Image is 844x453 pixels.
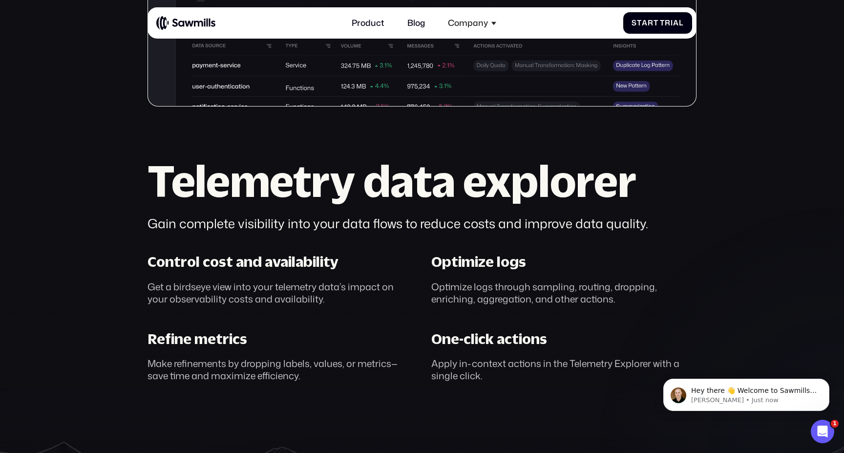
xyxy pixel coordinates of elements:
[148,330,247,348] div: Refine metrics
[442,12,503,35] div: Company
[679,19,684,27] span: l
[448,18,488,28] div: Company
[673,19,679,27] span: a
[671,19,673,27] span: i
[811,420,834,443] iframe: Intercom live chat
[654,19,658,27] span: t
[148,357,412,382] div: Make refinements by dropping labels, values, or metrics— save time and maximize efficiency.
[660,19,665,27] span: T
[345,12,390,35] a: Product
[632,19,637,27] span: S
[665,19,671,27] span: r
[623,12,692,34] a: StartTrial
[431,280,696,305] div: Optimize logs through sampling, routing, dropping, enriching, aggregation, and other actions.
[431,253,526,271] div: Optimize logs
[642,19,648,27] span: a
[401,12,431,35] a: Blog
[649,358,844,427] iframe: Intercom notifications message
[148,253,338,271] div: Control cost and availability
[148,159,696,202] h2: Telemetry data explorer
[637,19,642,27] span: t
[648,19,654,27] span: r
[831,420,839,428] span: 1
[148,280,412,305] div: Get a birdseye view into your telemetry data’s impact on your observability costs and availability.
[431,357,696,382] div: Apply in-context actions in the Telemetry Explorer with a single click.
[148,215,696,232] div: Gain complete visibility into your data flows to reduce costs and improve data quality.
[431,330,547,348] div: One-click actions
